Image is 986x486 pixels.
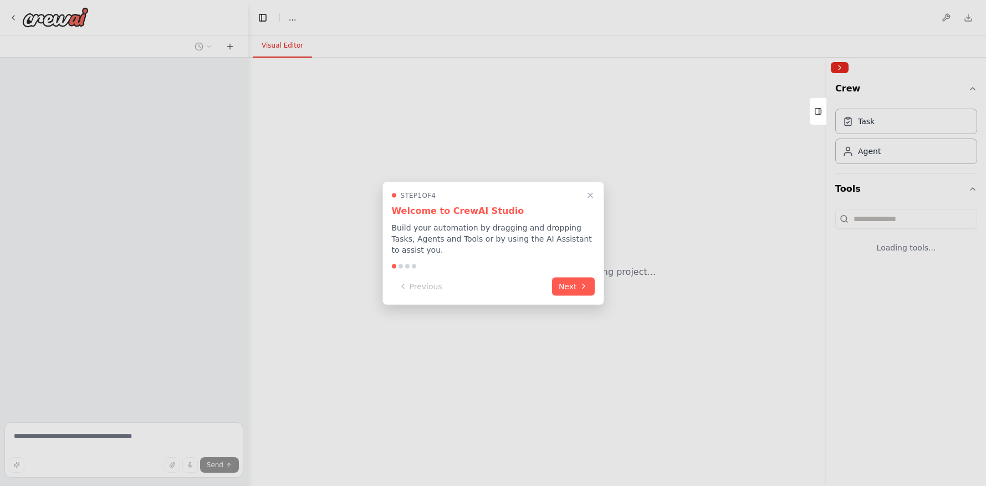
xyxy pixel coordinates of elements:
button: Previous [392,277,449,295]
button: Hide left sidebar [255,10,270,25]
h3: Welcome to CrewAI Studio [392,204,595,217]
span: Step 1 of 4 [401,191,436,199]
button: Close walkthrough [584,188,597,202]
p: Build your automation by dragging and dropping Tasks, Agents and Tools or by using the AI Assista... [392,222,595,255]
button: Next [552,277,595,295]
